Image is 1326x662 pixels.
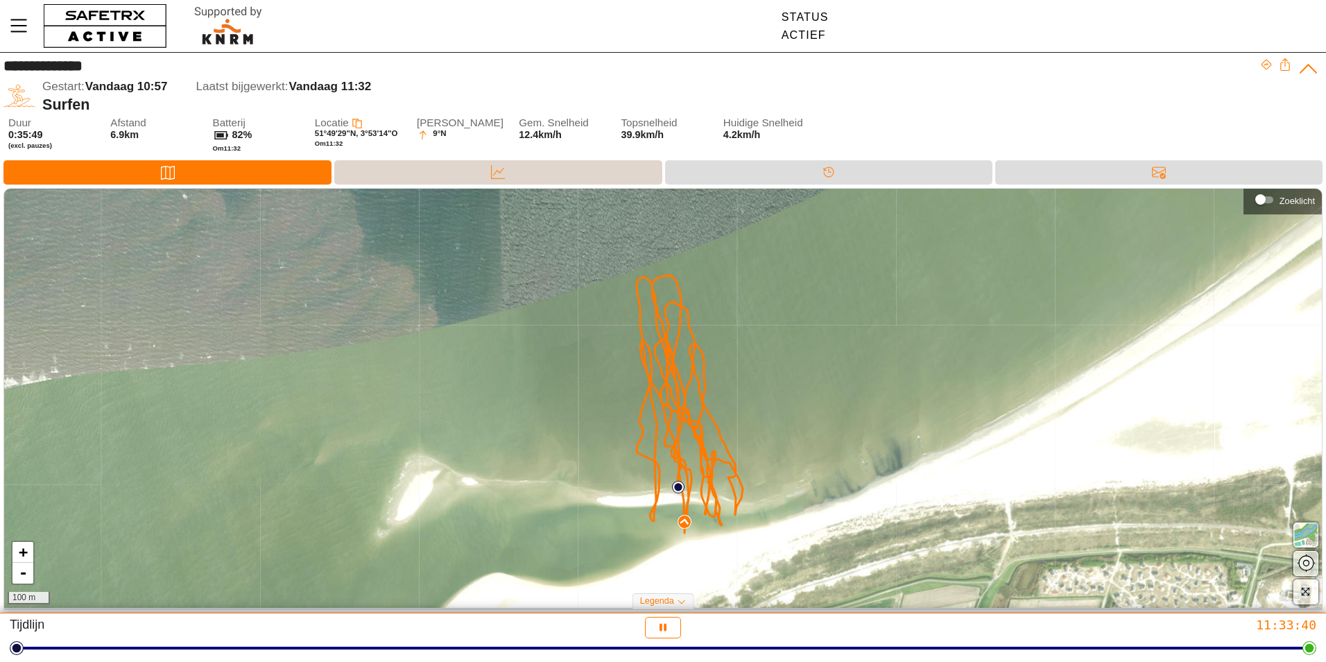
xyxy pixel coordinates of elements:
span: Huidige Snelheid [723,117,812,129]
span: Om 11:32 [315,139,343,147]
div: Zoeklicht [1280,196,1315,206]
span: 4.2km/h [723,129,812,141]
div: Data [334,160,662,185]
span: 9° [433,129,440,141]
div: Zoeklicht [1250,189,1315,210]
div: Tijdlijn [665,160,992,185]
span: Afstand [110,117,199,129]
span: N [440,129,446,141]
img: SURFING.svg [3,80,35,112]
span: Legenda [640,596,674,606]
span: (excl. pauzes) [8,142,97,150]
img: RescueLogo.svg [178,3,278,49]
div: 100 m [8,592,50,604]
a: Zoom out [12,563,33,584]
div: Tijdlijn [10,617,441,638]
a: Zoom in [12,542,33,563]
span: Gestart: [42,80,85,93]
span: [PERSON_NAME] [417,117,506,129]
span: Laatst bijgewerkt: [196,80,289,93]
span: Vandaag 10:57 [85,80,168,93]
span: Vandaag 11:32 [289,80,372,93]
span: Om 11:32 [213,144,241,152]
div: Berichten [995,160,1323,185]
span: Batterij [213,117,302,129]
div: Actief [782,29,829,42]
span: 51°49'29"N, 3°53'14"O [315,129,398,137]
span: Locatie [315,117,349,128]
span: Topsnelheid [621,117,710,129]
div: Status [782,11,829,24]
img: PathDirectionCurrent.svg [679,516,690,527]
div: Kaart [3,160,331,185]
div: 11:33:40 [885,617,1316,633]
div: Surfen [42,96,1260,114]
img: PathStart.svg [672,481,684,493]
span: Gem. Snelheid [519,117,608,129]
span: Duur [8,117,97,129]
span: 39.9km/h [621,129,664,140]
span: 12.4km/h [519,129,562,140]
span: 82% [232,129,252,140]
span: 6.9km [110,129,139,140]
span: 0:35:49 [8,129,43,140]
